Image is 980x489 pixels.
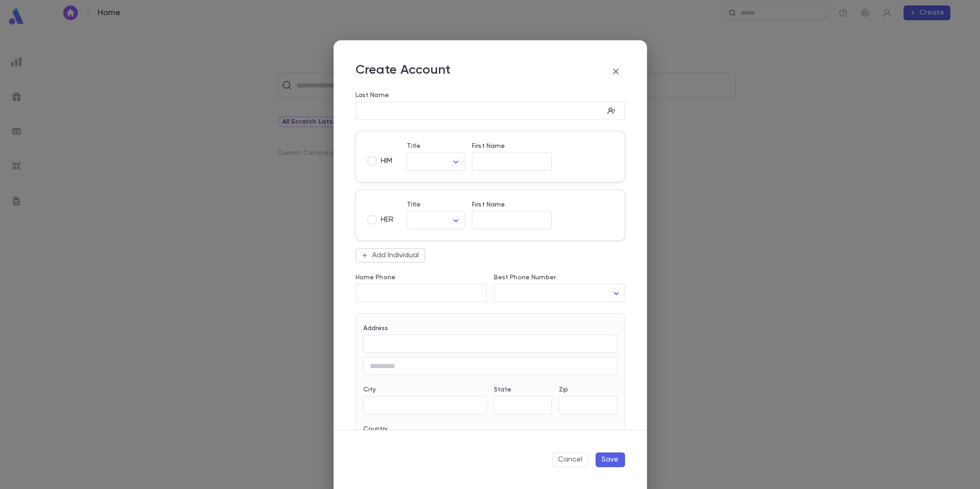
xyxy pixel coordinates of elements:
[596,452,625,467] button: Save
[381,215,394,224] span: HER
[407,153,465,171] div: ​
[381,157,392,166] span: HIM
[356,62,451,81] p: Create Account
[407,201,421,208] label: Title
[472,201,505,208] label: First Name
[363,386,376,393] label: City
[552,452,588,467] button: Cancel
[494,274,556,281] label: Best Phone Number
[559,386,568,393] label: Zip
[356,274,395,281] label: Home Phone
[407,212,465,229] div: ​
[363,425,388,433] label: Country
[356,248,425,263] button: Add Individual
[472,142,505,150] label: First Name
[407,142,421,150] label: Title
[494,284,625,302] div: ​
[356,92,389,99] label: Last Name
[363,325,389,332] label: Address
[494,386,512,393] label: State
